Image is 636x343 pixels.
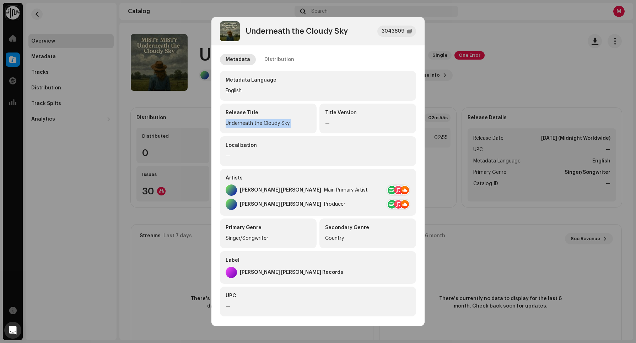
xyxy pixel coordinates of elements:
[220,21,240,41] img: aee78f23-854c-4395-8964-16c90aa1458c
[226,224,311,231] div: Primary Genre
[226,87,410,95] div: English
[226,152,410,160] div: —
[240,187,321,193] div: [PERSON_NAME] [PERSON_NAME]
[4,322,21,339] div: Open Intercom Messenger
[226,234,311,243] div: Singer/Songwriter
[226,302,410,311] div: —
[226,54,250,65] div: Metadata
[246,27,348,35] div: Underneath the Cloudy Sky
[325,224,410,231] div: Secondary Genre
[226,142,410,149] div: Localization
[240,201,321,207] div: [PERSON_NAME] [PERSON_NAME]
[325,234,410,243] div: Country
[240,270,343,275] div: [PERSON_NAME] [PERSON_NAME] Records
[325,109,410,116] div: Title Version
[324,201,345,207] div: Producer
[226,175,410,182] div: Artists
[325,119,410,128] div: —
[324,187,368,193] div: Main Primary Artist
[264,54,294,65] div: Distribution
[226,257,410,264] div: Label
[226,292,410,299] div: UPC
[226,109,311,116] div: Release Title
[226,119,311,128] div: Underneath the Cloudy Sky
[226,77,410,84] div: Metadata Language
[382,27,404,35] div: 3043609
